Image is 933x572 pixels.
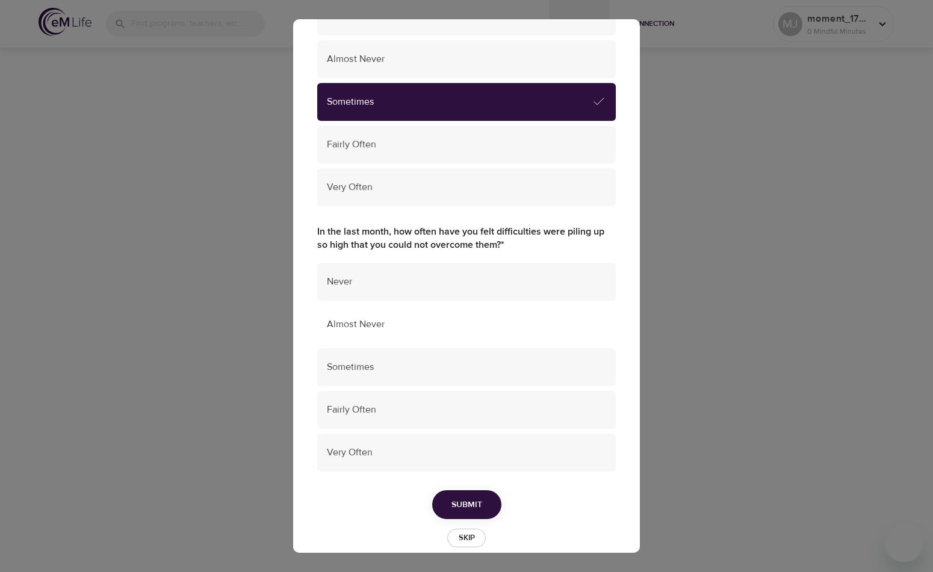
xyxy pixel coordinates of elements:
span: Fairly Often [327,138,606,152]
span: Almost Never [327,52,606,66]
span: Very Often [327,180,606,194]
span: Almost Never [327,318,606,331]
button: Submit [432,490,501,520]
span: Fairly Often [327,403,606,417]
span: Submit [451,497,482,512]
span: Skip [453,531,480,545]
span: Very Often [327,446,606,460]
span: Sometimes [327,95,592,109]
label: In the last month, how often have you felt difficulties were piling up so high that you could not... [317,225,616,253]
span: Never [327,275,606,289]
button: Skip [447,529,486,547]
span: Sometimes [327,360,606,374]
